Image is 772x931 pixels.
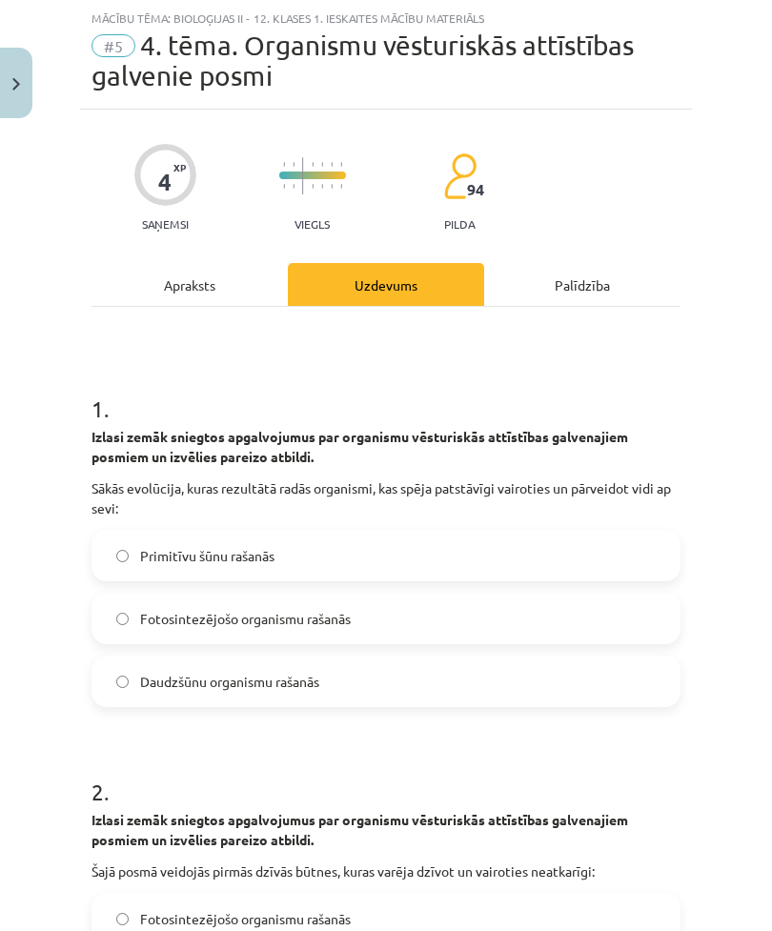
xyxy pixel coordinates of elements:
[443,152,477,200] img: students-c634bb4e5e11cddfef0936a35e636f08e4e9abd3cc4e673bd6f9a4125e45ecb1.svg
[312,162,314,167] img: icon-short-line-57e1e144782c952c97e751825c79c345078a6d821885a25fce030b3d8c18986b.svg
[312,184,314,189] img: icon-short-line-57e1e144782c952c97e751825c79c345078a6d821885a25fce030b3d8c18986b.svg
[321,184,323,189] img: icon-short-line-57e1e144782c952c97e751825c79c345078a6d821885a25fce030b3d8c18986b.svg
[91,34,135,57] span: #5
[293,162,295,167] img: icon-short-line-57e1e144782c952c97e751825c79c345078a6d821885a25fce030b3d8c18986b.svg
[283,184,285,189] img: icon-short-line-57e1e144782c952c97e751825c79c345078a6d821885a25fce030b3d8c18986b.svg
[140,546,274,566] span: Primitīvu šūnu rašanās
[340,162,342,167] img: icon-short-line-57e1e144782c952c97e751825c79c345078a6d821885a25fce030b3d8c18986b.svg
[116,550,129,562] input: Primitīvu šūnu rašanās
[331,162,333,167] img: icon-short-line-57e1e144782c952c97e751825c79c345078a6d821885a25fce030b3d8c18986b.svg
[91,861,681,881] p: Šajā posmā veidojās pirmās dzīvās būtnes, kuras varēja dzīvot un vairoties neatkarīgi:
[484,263,681,306] div: Palīdzība
[91,428,628,465] strong: Izlasi zemāk sniegtos apgalvojumus par organismu vēsturiskās attīstības galvenajiem posmiem un iz...
[91,263,288,306] div: Apraksts
[116,613,129,625] input: Fotosintezējošo organismu rašanās
[140,909,351,929] span: Fotosintezējošo organismu rašanās
[91,11,681,25] div: Mācību tēma: Bioloģijas ii - 12. klases 1. ieskaites mācību materiāls
[467,181,484,198] span: 94
[283,162,285,167] img: icon-short-line-57e1e144782c952c97e751825c79c345078a6d821885a25fce030b3d8c18986b.svg
[91,362,681,421] h1: 1 .
[321,162,323,167] img: icon-short-line-57e1e144782c952c97e751825c79c345078a6d821885a25fce030b3d8c18986b.svg
[12,78,20,91] img: icon-close-lesson-0947bae3869378f0d4975bcd49f059093ad1ed9edebbc8119c70593378902aed.svg
[340,184,342,189] img: icon-short-line-57e1e144782c952c97e751825c79c345078a6d821885a25fce030b3d8c18986b.svg
[444,217,475,231] p: pilda
[134,217,196,231] p: Saņemsi
[302,157,304,194] img: icon-long-line-d9ea69661e0d244f92f715978eff75569469978d946b2353a9bb055b3ed8787d.svg
[173,162,186,172] span: XP
[91,745,681,804] h1: 2 .
[295,217,330,231] p: Viegls
[331,184,333,189] img: icon-short-line-57e1e144782c952c97e751825c79c345078a6d821885a25fce030b3d8c18986b.svg
[140,672,319,692] span: Daudzšūnu organismu rašanās
[140,609,351,629] span: Fotosintezējošo organismu rašanās
[288,263,484,306] div: Uzdevums
[158,169,172,195] div: 4
[116,913,129,925] input: Fotosintezējošo organismu rašanās
[116,676,129,688] input: Daudzšūnu organismu rašanās
[91,478,681,518] p: Sākās evolūcija, kuras rezultātā radās organismi, kas spēja patstāvīgi vairoties un pārveidot vid...
[91,30,634,91] span: 4. tēma. Organismu vēsturiskās attīstības galvenie posmi
[91,811,628,848] strong: Izlasi zemāk sniegtos apgalvojumus par organismu vēsturiskās attīstības galvenajiem posmiem un iz...
[293,184,295,189] img: icon-short-line-57e1e144782c952c97e751825c79c345078a6d821885a25fce030b3d8c18986b.svg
